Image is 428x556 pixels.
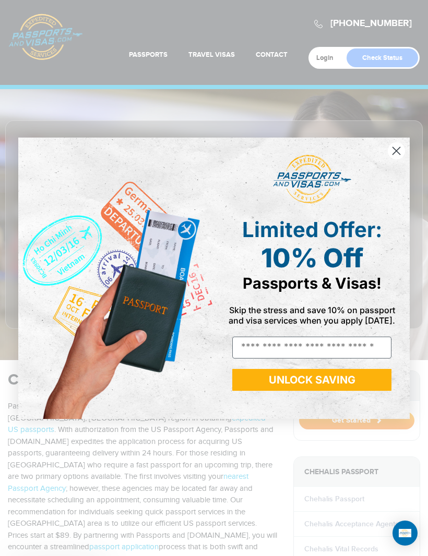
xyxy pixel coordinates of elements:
[229,305,395,326] span: Skip the stress and save 10% on passport and visa services when you apply [DATE].
[18,138,214,419] img: de9cda0d-0715-46ca-9a25-073762a91ba7.png
[242,217,382,242] span: Limited Offer:
[232,369,391,391] button: UNLOCK SAVING
[273,155,351,204] img: passports and visas
[393,521,418,546] div: Open Intercom Messenger
[387,142,406,160] button: Close dialog
[261,242,363,274] span: 10% Off
[243,274,382,292] span: Passports & Visas!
